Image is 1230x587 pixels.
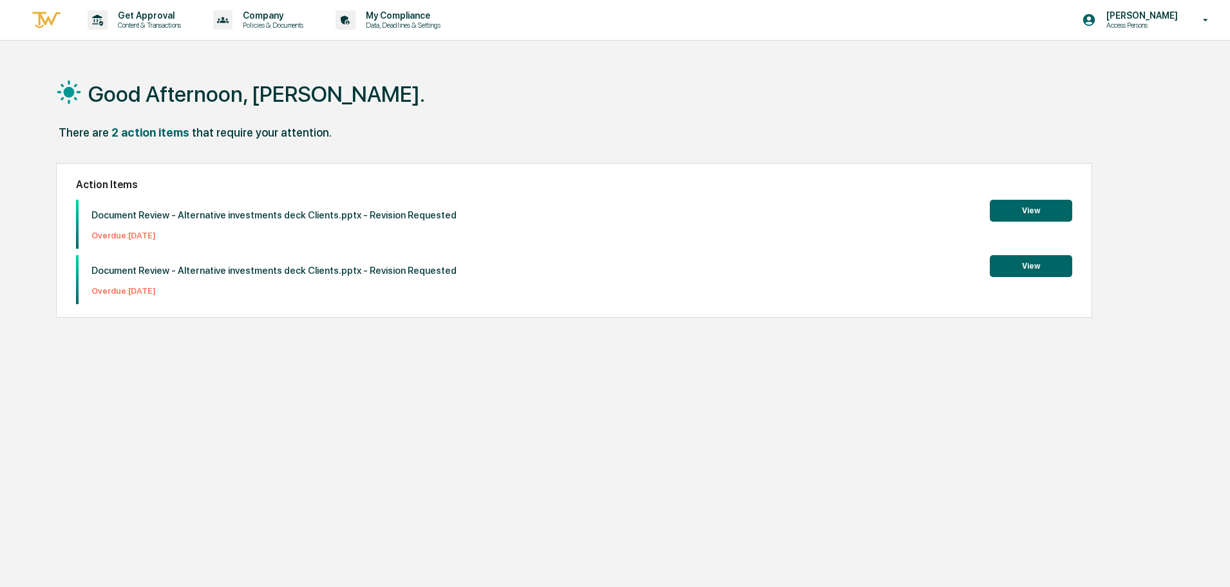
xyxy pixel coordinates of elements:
div: that require your attention. [192,126,332,139]
button: View [990,255,1072,277]
p: Data, Deadlines & Settings [355,21,447,30]
a: View [990,259,1072,271]
p: My Compliance [355,10,447,21]
p: Access Persons [1096,21,1184,30]
p: Policies & Documents [232,21,310,30]
p: Document Review - Alternative investments deck Clients.pptx - Revision Requested [91,265,457,276]
div: There are [59,126,109,139]
button: View [990,200,1072,222]
p: [PERSON_NAME] [1096,10,1184,21]
p: Get Approval [108,10,187,21]
p: Content & Transactions [108,21,187,30]
p: Document Review - Alternative investments deck Clients.pptx - Revision Requested [91,209,457,221]
a: View [990,204,1072,216]
h1: Good Afternoon, [PERSON_NAME]. [88,81,425,107]
p: Overdue: [DATE] [91,231,457,240]
p: Overdue: [DATE] [91,286,457,296]
p: Company [232,10,310,21]
img: logo [31,10,62,31]
h2: Action Items [76,178,1072,191]
div: 2 action items [111,126,189,139]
